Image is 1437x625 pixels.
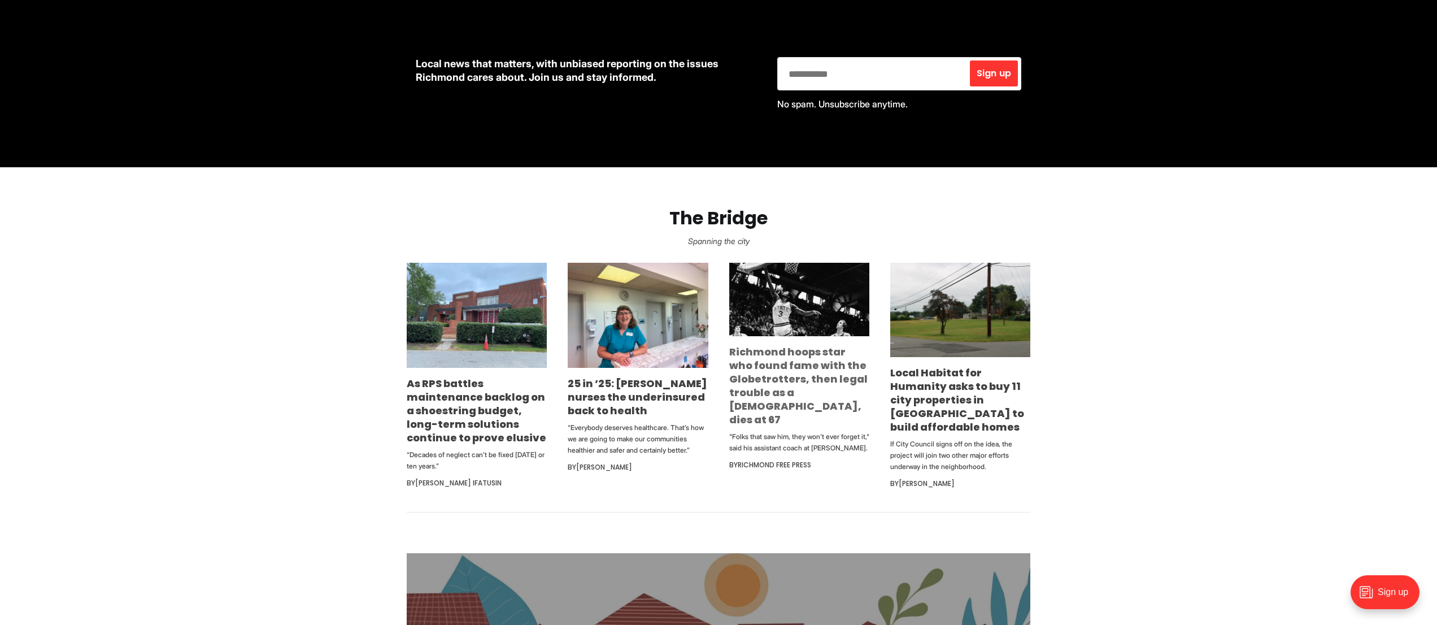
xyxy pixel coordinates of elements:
div: By [407,476,547,490]
div: By [729,458,869,472]
img: Richmond hoops star who found fame with the Globetrotters, then legal trouble as a pastor, dies a... [729,263,869,336]
div: By [568,461,708,474]
p: If City Council signs off on the idea, the project will join two other major efforts underway in ... [890,439,1030,472]
h2: The Bridge [18,208,1419,229]
a: [PERSON_NAME] Ifatusin [415,478,502,488]
a: Local Habitat for Humanity asks to buy 11 city properties in [GEOGRAPHIC_DATA] to build affordabl... [890,366,1024,434]
img: As RPS battles maintenance backlog on a shoestring budget, long-term solutions continue to prove ... [407,263,547,368]
a: [PERSON_NAME] [576,462,632,472]
button: Sign up [970,60,1018,86]
span: Sign up [977,69,1011,78]
div: By [890,477,1030,491]
a: [PERSON_NAME] [899,479,955,488]
p: "Folks that saw him, they won't ever forget it," said his assistant coach at [PERSON_NAME]. [729,431,869,454]
span: No spam. Unsubscribe anytime. [777,98,908,110]
p: Spanning the city [18,233,1419,249]
iframe: portal-trigger [1341,570,1437,625]
a: Richmond hoops star who found fame with the Globetrotters, then legal trouble as a [DEMOGRAPHIC_D... [729,345,868,427]
a: As RPS battles maintenance backlog on a shoestring budget, long-term solutions continue to prove ... [407,376,546,445]
a: 25 in ’25: [PERSON_NAME] nurses the underinsured back to health [568,376,707,418]
p: Local news that matters, with unbiased reporting on the issues Richmond cares about. Join us and ... [416,57,759,84]
p: “Everybody deserves healthcare. That’s how we are going to make our communities healthier and saf... [568,422,708,456]
a: Richmond Free Press [738,460,811,470]
img: 25 in ’25: Marilyn Metzler nurses the underinsured back to health [568,263,708,368]
p: “Decades of neglect can’t be fixed [DATE] or ten years.” [407,449,547,472]
img: Local Habitat for Humanity asks to buy 11 city properties in Northside to build affordable homes [890,263,1030,357]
